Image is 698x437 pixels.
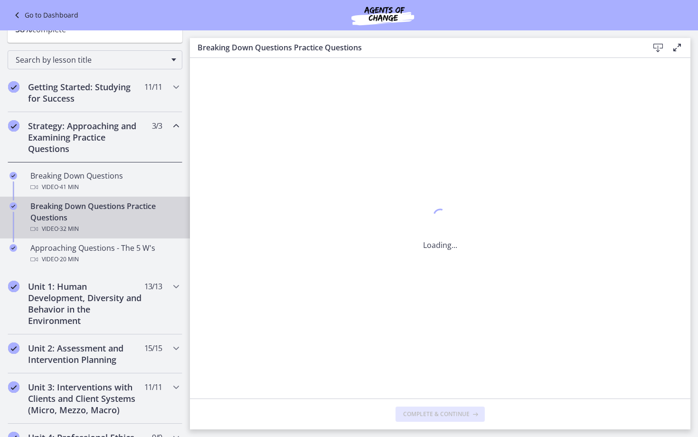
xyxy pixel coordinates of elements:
[58,254,79,265] span: · 20 min
[403,410,470,418] span: Complete & continue
[152,120,162,132] span: 3 / 3
[198,42,633,53] h3: Breaking Down Questions Practice Questions
[28,281,144,326] h2: Unit 1: Human Development, Diversity and Behavior in the Environment
[30,170,179,193] div: Breaking Down Questions
[144,381,162,393] span: 11 / 11
[8,50,182,69] div: Search by lesson title
[58,223,79,235] span: · 32 min
[9,244,17,252] i: Completed
[30,200,179,235] div: Breaking Down Questions Practice Questions
[144,81,162,93] span: 11 / 11
[8,342,19,354] i: Completed
[8,281,19,292] i: Completed
[28,81,144,104] h2: Getting Started: Studying for Success
[30,181,179,193] div: Video
[30,254,179,265] div: Video
[326,4,440,27] img: Agents of Change
[8,81,19,93] i: Completed
[28,120,144,154] h2: Strategy: Approaching and Examining Practice Questions
[396,407,485,422] button: Complete & continue
[9,172,17,180] i: Completed
[8,120,19,132] i: Completed
[30,223,179,235] div: Video
[28,381,144,416] h2: Unit 3: Interventions with Clients and Client Systems (Micro, Mezzo, Macro)
[9,202,17,210] i: Completed
[58,181,79,193] span: · 41 min
[144,281,162,292] span: 13 / 13
[423,206,457,228] div: 1
[28,342,144,365] h2: Unit 2: Assessment and Intervention Planning
[11,9,78,21] a: Go to Dashboard
[30,242,179,265] div: Approaching Questions - The 5 W's
[8,381,19,393] i: Completed
[16,55,167,65] span: Search by lesson title
[144,342,162,354] span: 15 / 15
[423,239,457,251] p: Loading...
